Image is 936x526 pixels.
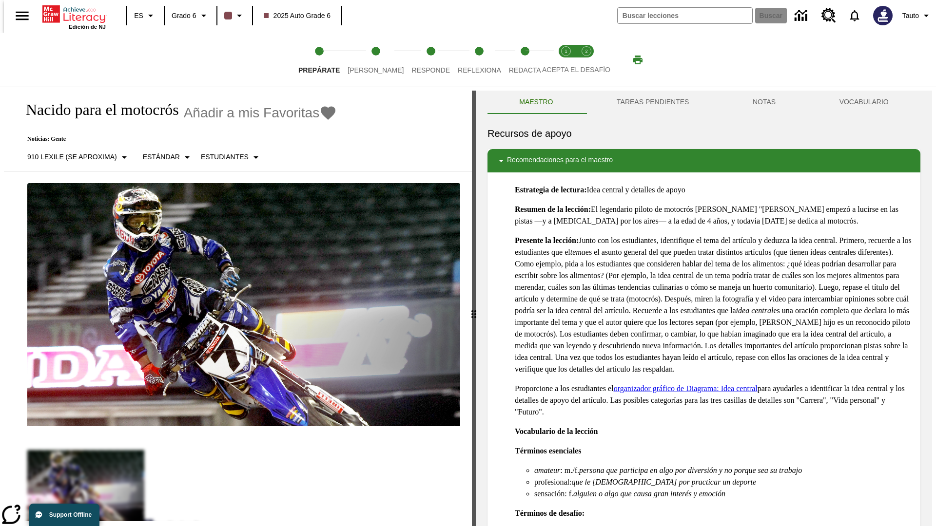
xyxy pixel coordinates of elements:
[29,504,99,526] button: Support Offline
[130,7,161,24] button: Lenguaje: ES, Selecciona un idioma
[139,149,197,166] button: Tipo de apoyo, Estándar
[867,3,898,28] button: Escoja un nuevo avatar
[585,91,721,114] button: TAREAS PENDIENTES
[572,33,601,87] button: Acepta el desafío contesta step 2 of 2
[816,2,842,29] a: Centro de recursos, Se abrirá en una pestaña nueva.
[618,8,752,23] input: Buscar campo
[8,1,37,30] button: Abrir el menú lateral
[565,49,567,54] text: 1
[4,91,472,521] div: reading
[898,7,936,24] button: Perfil/Configuración
[573,489,725,498] em: alguien o algo que causa gran interés y emoción
[585,49,587,54] text: 2
[515,427,598,435] strong: Vocabulario de la lección
[807,91,920,114] button: VOCABULARIO
[721,91,808,114] button: NOTAS
[534,465,913,476] li: : m./f.
[458,66,501,74] span: Reflexiona
[515,236,579,244] strong: Presente la lección:
[534,488,913,500] li: sensación: f.
[515,186,587,194] strong: Estrategia de lectura:
[69,24,106,30] span: Edición de NJ
[515,235,913,375] p: Junto con los estudiantes, identifique el tema del artículo y deduzca la idea central. Primero, r...
[23,149,134,166] button: Seleccione Lexile, 910 Lexile (Se aproxima)
[291,33,348,87] button: Prepárate step 1 of 5
[472,91,476,526] div: Pulsa la tecla de intro o la barra espaciadora y luego presiona las flechas de derecha e izquierd...
[197,149,266,166] button: Seleccionar estudiante
[168,7,214,24] button: Grado: Grado 6, Elige un grado
[842,3,867,28] a: Notificaciones
[264,11,331,21] span: 2025 Auto Grade 6
[509,66,541,74] span: Redacta
[487,91,585,114] button: Maestro
[184,104,337,121] button: Añadir a mis Favoritas - Nacido para el motocrós
[16,135,337,143] p: Noticias: Gente
[873,6,893,25] img: Avatar
[143,152,180,162] p: Estándar
[542,66,610,74] span: ACEPTA EL DESAFÍO
[515,509,585,517] strong: Términos de desafío:
[534,466,560,474] em: amateur
[172,11,196,21] span: Grado 6
[476,91,932,526] div: activity
[42,3,106,30] div: Portada
[902,11,919,21] span: Tauto
[571,478,756,486] em: que le [DEMOGRAPHIC_DATA] por practicar un deporte
[515,383,913,418] p: Proporcione a los estudiantes el para ayudarles a identificar la idea central y los detalles de a...
[552,33,580,87] button: Acepta el desafío lee step 1 of 2
[570,248,585,256] em: tema
[534,476,913,488] li: profesional:
[789,2,816,29] a: Centro de información
[487,126,920,141] h6: Recursos de apoyo
[507,155,613,167] p: Recomendaciones para el maestro
[515,205,591,213] strong: Resumen de la lección:
[487,91,920,114] div: Instructional Panel Tabs
[736,306,774,315] em: idea central
[298,66,340,74] span: Prepárate
[579,466,802,474] em: persona que participa en algo por diversión y no porque sea su trabajo
[340,33,411,87] button: Lee step 2 of 5
[515,204,913,227] p: El legendario piloto de motocrós [PERSON_NAME] "[PERSON_NAME] empezó a lucirse en las pistas —y a...
[515,184,913,196] p: Idea central y detalles de apoyo
[404,33,458,87] button: Responde step 3 of 5
[184,105,320,121] span: Añadir a mis Favoritas
[614,384,758,393] a: organizador gráfico de Diagrama: Idea central
[411,66,450,74] span: Responde
[501,33,549,87] button: Redacta step 5 of 5
[16,101,179,119] h1: Nacido para el motocrós
[27,152,117,162] p: 910 Lexile (Se aproxima)
[220,7,249,24] button: El color de la clase es café oscuro. Cambiar el color de la clase.
[622,51,653,69] button: Imprimir
[49,511,92,518] span: Support Offline
[515,447,581,455] strong: Términos esenciales
[348,66,404,74] span: [PERSON_NAME]
[134,11,143,21] span: ES
[27,183,460,427] img: El corredor de motocrós James Stewart vuela por los aires en su motocicleta de montaña
[201,152,249,162] p: Estudiantes
[487,149,920,172] div: Recomendaciones para el maestro
[450,33,509,87] button: Reflexiona step 4 of 5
